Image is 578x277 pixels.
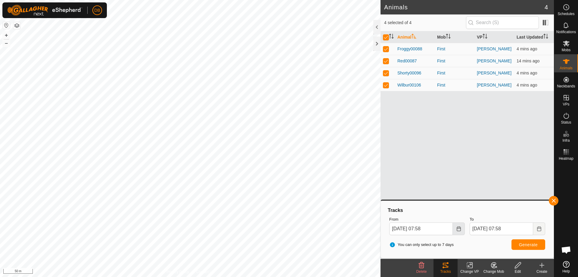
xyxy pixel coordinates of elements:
span: 16 Sept 2025, 7:54 am [517,71,537,75]
a: [PERSON_NAME] [477,83,511,87]
div: Create [530,269,554,274]
span: Heatmap [559,157,573,160]
h2: Animals [384,4,545,11]
a: Help [554,259,578,275]
th: Last Updated [514,31,554,43]
span: Delete [416,269,427,274]
div: First [437,58,472,64]
button: Generate [511,239,545,250]
button: + [3,32,10,39]
div: First [437,46,472,52]
span: Froggy00088 [397,46,422,52]
span: 16 Sept 2025, 7:44 am [517,58,539,63]
th: Mob [435,31,474,43]
button: Reset Map [3,22,10,29]
span: You can only select up to 7 days [389,242,454,248]
span: Schedules [558,12,574,16]
span: Mobs [562,48,570,52]
div: Change VP [458,269,482,274]
a: [PERSON_NAME] [477,71,511,75]
span: Red00087 [397,58,417,64]
button: Choose Date [533,222,545,235]
button: Choose Date [453,222,465,235]
div: Change Mob [482,269,506,274]
button: Map Layers [13,22,20,29]
p-sorticon: Activate to sort [483,35,487,39]
a: [PERSON_NAME] [477,46,511,51]
div: First [437,70,472,76]
th: VP [474,31,514,43]
div: Tracks [387,207,548,214]
input: Search (S) [466,16,539,29]
button: – [3,39,10,47]
th: Animal [395,31,435,43]
p-sorticon: Activate to sort [446,35,451,39]
div: Open chat [557,241,575,259]
span: 4 [545,3,548,12]
span: Notifications [556,30,576,34]
span: DB [94,7,100,14]
span: Help [562,269,570,273]
span: 16 Sept 2025, 7:54 am [517,83,537,87]
label: From [389,216,465,222]
div: Tracks [433,269,458,274]
span: Shorty00096 [397,70,421,76]
span: Generate [519,242,538,247]
label: To [470,216,545,222]
a: [PERSON_NAME] [477,58,511,63]
div: Edit [506,269,530,274]
p-sorticon: Activate to sort [389,35,394,39]
p-sorticon: Activate to sort [543,35,548,39]
a: Contact Us [196,269,214,275]
span: Neckbands [557,84,575,88]
span: Status [561,121,571,124]
img: Gallagher Logo [7,5,82,16]
div: First [437,82,472,88]
span: 4 selected of 4 [384,20,466,26]
p-sorticon: Activate to sort [412,35,416,39]
span: Wilbur00106 [397,82,421,88]
span: VPs [563,102,569,106]
span: 16 Sept 2025, 7:54 am [517,46,537,51]
span: Animals [560,66,573,70]
span: Infra [562,139,570,142]
a: Privacy Policy [166,269,189,275]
